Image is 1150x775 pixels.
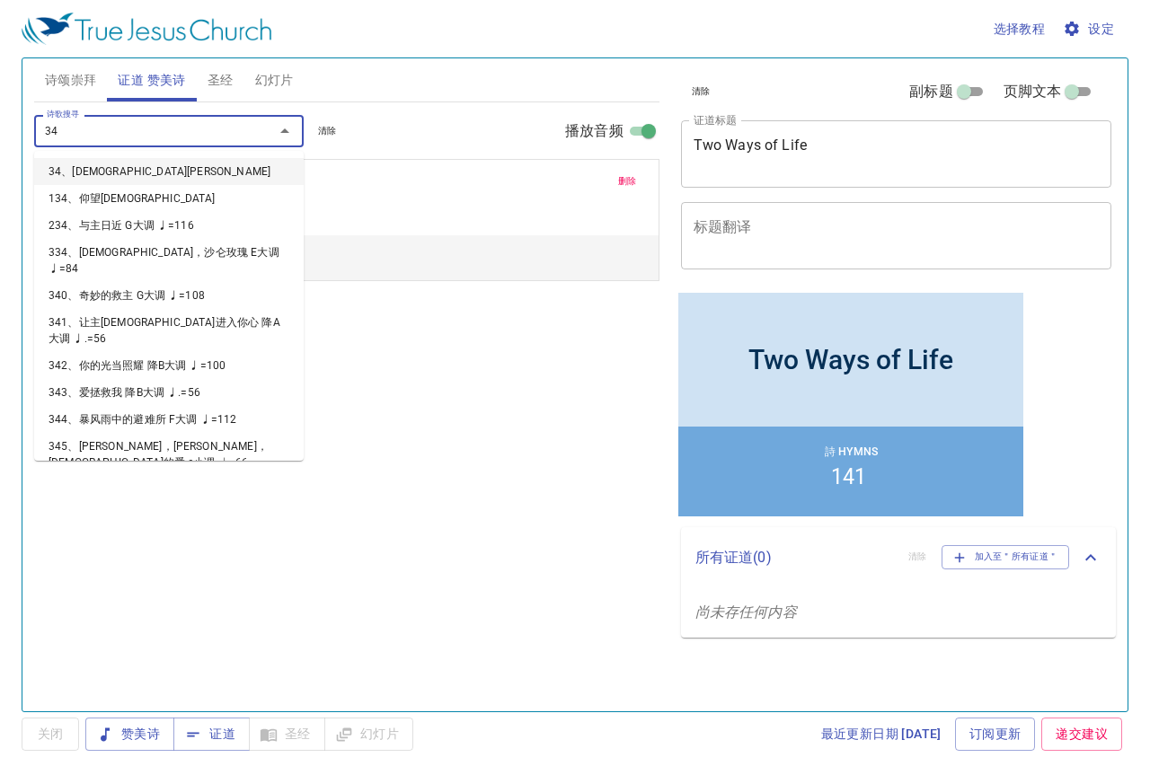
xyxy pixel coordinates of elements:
[618,173,637,189] span: 删除
[34,406,304,433] li: 344、暴风雨中的避难所 F大调 ♩=112
[1056,723,1108,745] span: 递交建议
[1004,81,1062,102] span: 页脚文本
[45,69,97,92] span: 诗颂崇拜
[34,352,304,379] li: 342、你的光当照耀 降B大调 ♩=100
[969,723,1022,745] span: 订阅更新
[994,18,1046,40] span: 选择教程
[695,547,894,568] p: 所有证道 ( 0 )
[1059,13,1121,46] button: 设定
[695,603,797,621] i: 尚未存任何内容
[1041,718,1122,751] a: 递交建议
[986,13,1053,46] button: 选择教程
[692,84,711,100] span: 清除
[255,69,294,92] span: 幻灯片
[188,723,235,745] span: 证道
[909,81,952,102] span: 副标题
[34,239,304,282] li: 334、[DEMOGRAPHIC_DATA]，沙仑玫瑰 E大调 ♩=84
[34,282,304,309] li: 340、奇妙的救主 G大调 ♩=108
[34,379,304,406] li: 343、爱拯救我 降B大调 ♩.=56
[607,171,648,192] button: 删除
[318,123,337,139] span: 清除
[307,120,348,142] button: 清除
[674,288,1028,521] iframe: from-child
[681,527,1117,586] div: 所有证道(0)清除加入至＂所有证道＂
[34,309,304,352] li: 341、让主[DEMOGRAPHIC_DATA]进入你心 降A大调 ♩.=56
[681,81,721,102] button: 清除
[85,718,174,751] button: 赞美诗
[173,718,250,751] button: 证道
[118,69,185,92] span: 证道 赞美诗
[694,137,1100,171] textarea: Two Ways of Life
[22,13,271,45] img: True Jesus Church
[814,718,949,751] a: 最近更新日期 [DATE]
[1066,18,1114,40] span: 设定
[34,212,304,239] li: 234、与主日近 G大调 ♩=116
[821,723,942,745] span: 最近更新日期 [DATE]
[953,549,1058,565] span: 加入至＂所有证道＂
[955,718,1036,751] a: 订阅更新
[34,185,304,212] li: 134、仰望[DEMOGRAPHIC_DATA]
[942,545,1070,568] button: 加入至＂所有证道＂
[565,120,624,142] span: 播放音频
[208,69,234,92] span: 圣经
[100,723,160,745] span: 赞美诗
[34,158,304,185] li: 34、[DEMOGRAPHIC_DATA][PERSON_NAME]
[272,119,297,144] button: Close
[34,433,304,476] li: 345、[PERSON_NAME]，[PERSON_NAME]，[DEMOGRAPHIC_DATA]的爱 e小调 ♩=66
